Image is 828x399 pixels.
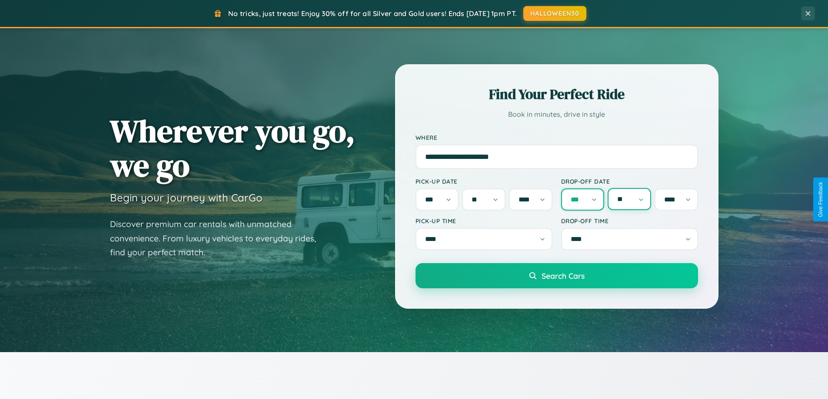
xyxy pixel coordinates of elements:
h2: Find Your Perfect Ride [416,85,698,104]
button: HALLOWEEN30 [523,6,586,21]
h1: Wherever you go, we go [110,114,355,182]
label: Pick-up Time [416,217,552,224]
span: No tricks, just treats! Enjoy 30% off for all Silver and Gold users! Ends [DATE] 1pm PT. [228,9,517,18]
p: Book in minutes, drive in style [416,108,698,121]
span: Search Cars [542,271,585,280]
label: Drop-off Time [561,217,698,224]
label: Drop-off Date [561,178,698,185]
h3: Begin your journey with CarGo [110,191,263,204]
p: Discover premium car rentals with unmatched convenience. From luxury vehicles to everyday rides, ... [110,217,327,260]
div: Give Feedback [818,182,824,217]
button: Search Cars [416,263,698,288]
label: Pick-up Date [416,178,552,185]
label: Where [416,134,698,141]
